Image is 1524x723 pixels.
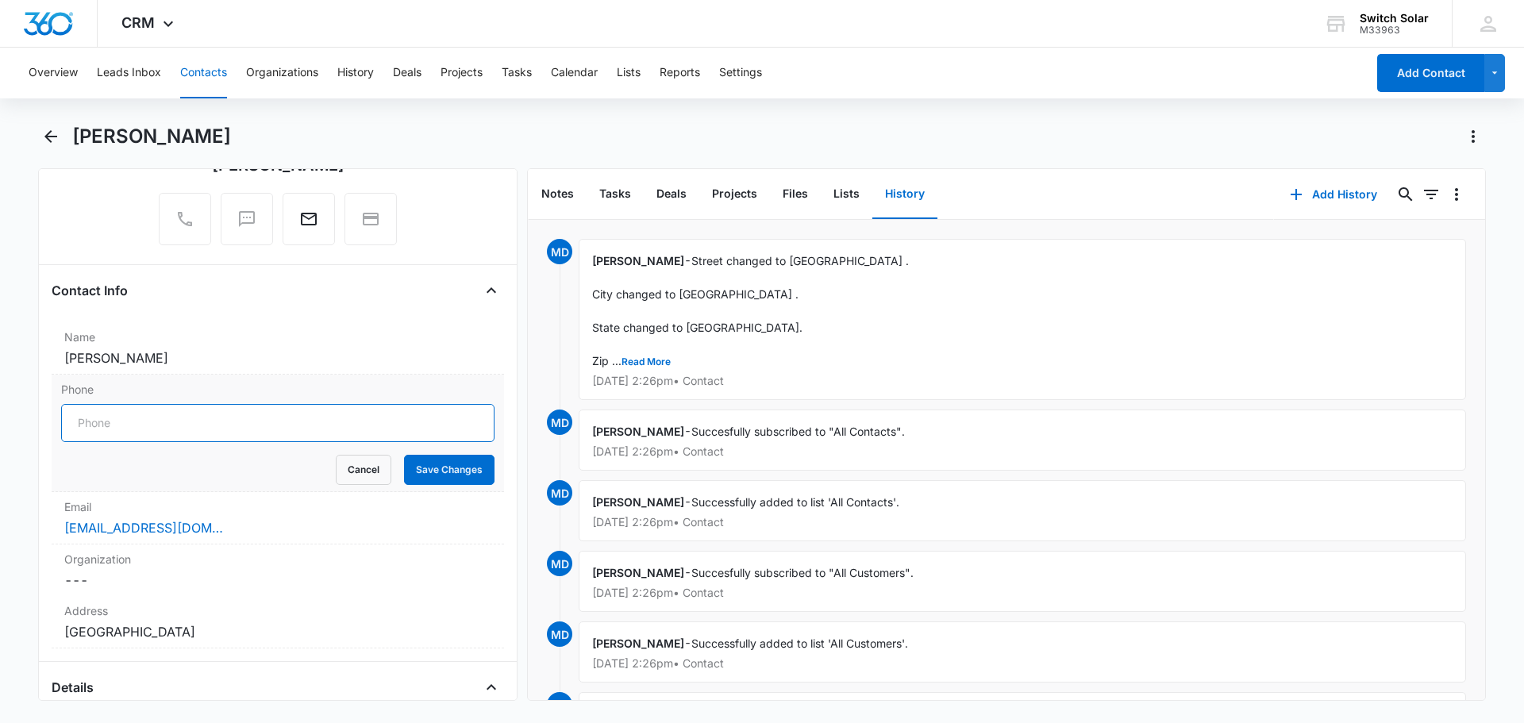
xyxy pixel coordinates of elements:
button: Filters [1418,182,1444,207]
div: - [579,621,1466,683]
button: Save Changes [404,455,495,485]
button: Lists [617,48,641,98]
button: Projects [699,170,770,219]
button: Projects [441,48,483,98]
span: MD [547,410,572,435]
span: MD [547,239,572,264]
button: Deals [644,170,699,219]
dd: [PERSON_NAME] [64,348,491,367]
button: History [337,48,374,98]
button: Settings [719,48,762,98]
input: Phone [61,404,495,442]
p: [DATE] 2:26pm • Contact [592,375,1453,386]
span: [PERSON_NAME] [592,636,684,650]
button: History [872,170,937,219]
button: Email [283,193,335,245]
button: Notes [529,170,587,219]
button: Add History [1274,175,1393,213]
span: CRM [121,14,155,31]
div: account id [1360,25,1429,36]
span: MD [547,621,572,647]
span: [PERSON_NAME] [592,254,684,267]
span: Street changed to [GEOGRAPHIC_DATA] . City changed to [GEOGRAPHIC_DATA] . State changed to [GEOGR... [592,254,909,367]
button: Actions [1460,124,1486,149]
label: Email [64,498,491,515]
span: [PERSON_NAME] [592,495,684,509]
span: MD [547,551,572,576]
p: [DATE] 2:26pm • Contact [592,658,1453,669]
button: Overview [29,48,78,98]
p: [DATE] 2:26pm • Contact [592,517,1453,528]
button: Reports [660,48,700,98]
dd: [GEOGRAPHIC_DATA] [64,622,491,641]
a: Email [283,217,335,231]
div: - [579,551,1466,612]
div: Organization--- [52,544,504,596]
button: Read More [622,357,671,367]
span: Successfully added to list 'All Customers'. [691,636,908,650]
div: - [579,480,1466,541]
div: - [579,239,1466,400]
p: [DATE] 2:26pm • Contact [592,446,1453,457]
button: Files [770,170,821,219]
span: Successfully added to list 'All Contacts'. [691,495,899,509]
button: Close [479,675,504,700]
span: [PERSON_NAME] [592,566,684,579]
div: Email[EMAIL_ADDRESS][DOMAIN_NAME] [52,492,504,544]
button: Calendar [551,48,598,98]
span: Succesfully subscribed to "All Contacts". [691,425,905,438]
h4: Contact Info [52,281,128,300]
button: Organizations [246,48,318,98]
span: Succesfully subscribed to "All Customers". [691,566,914,579]
div: - [579,410,1466,471]
a: [EMAIL_ADDRESS][DOMAIN_NAME] [64,518,223,537]
p: [DATE] 2:26pm • Contact [592,587,1453,598]
span: MD [547,692,572,717]
label: Organization [64,551,491,567]
button: Close [479,278,504,303]
h4: Details [52,678,94,697]
button: Lists [821,170,872,219]
button: Cancel [336,455,391,485]
button: Search... [1393,182,1418,207]
span: [PERSON_NAME] [592,425,684,438]
div: Address[GEOGRAPHIC_DATA] [52,596,504,648]
button: Add Contact [1377,54,1484,92]
div: account name [1360,12,1429,25]
button: Leads Inbox [97,48,161,98]
dd: --- [64,571,491,590]
button: Contacts [180,48,227,98]
button: Tasks [587,170,644,219]
span: MD [547,480,572,506]
div: Name[PERSON_NAME] [52,322,504,375]
button: Deals [393,48,421,98]
button: Tasks [502,48,532,98]
button: Overflow Menu [1444,182,1469,207]
label: Phone [61,381,495,398]
h1: [PERSON_NAME] [72,125,231,148]
button: Back [38,124,63,149]
label: Name [64,329,491,345]
label: Address [64,602,491,619]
